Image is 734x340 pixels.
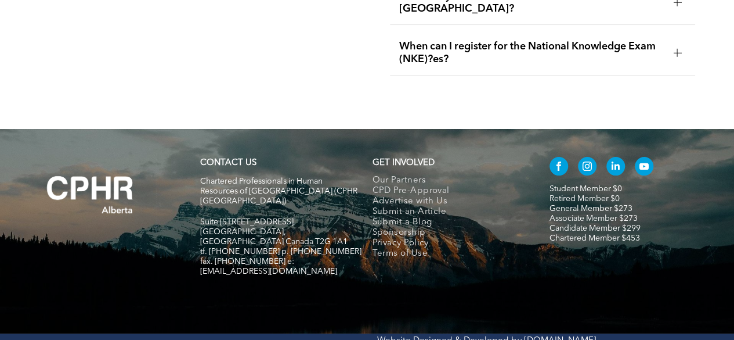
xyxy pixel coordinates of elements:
[606,157,625,178] a: linkedin
[549,234,640,242] a: Chartered Member $453
[372,159,434,167] span: GET INVOLVED
[372,186,525,196] a: CPD Pre-Approval
[200,257,337,275] span: fax. [PHONE_NUMBER] e:[EMAIL_ADDRESS][DOMAIN_NAME]
[372,217,525,228] a: Submit a Blog
[23,152,157,237] img: A white background with a few lines on it
[200,248,361,256] span: tf. [PHONE_NUMBER] p. [PHONE_NUMBER]
[549,205,632,213] a: General Member $273
[372,228,525,238] a: Sponsorship
[372,249,525,259] a: Terms of Use
[372,207,525,217] a: Submit an Article
[200,177,357,205] span: Chartered Professionals in Human Resources of [GEOGRAPHIC_DATA] (CPHR [GEOGRAPHIC_DATA])
[549,224,641,232] a: Candidate Member $299
[635,157,653,178] a: youtube
[372,176,525,186] a: Our Partners
[549,157,568,178] a: facebook
[549,185,622,193] a: Student Member $0
[578,157,596,178] a: instagram
[200,159,256,167] a: CONTACT US
[200,228,348,246] span: [GEOGRAPHIC_DATA], [GEOGRAPHIC_DATA] Canada T2G 1A1
[549,214,638,223] a: Associate Member $273
[372,196,525,207] a: Advertise with Us
[372,238,525,249] a: Privacy Policy
[399,40,664,66] span: When can I register for the National Knowledge Exam (NKE)?es?
[200,218,294,226] span: Suite [STREET_ADDRESS]
[549,195,620,203] a: Retired Member $0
